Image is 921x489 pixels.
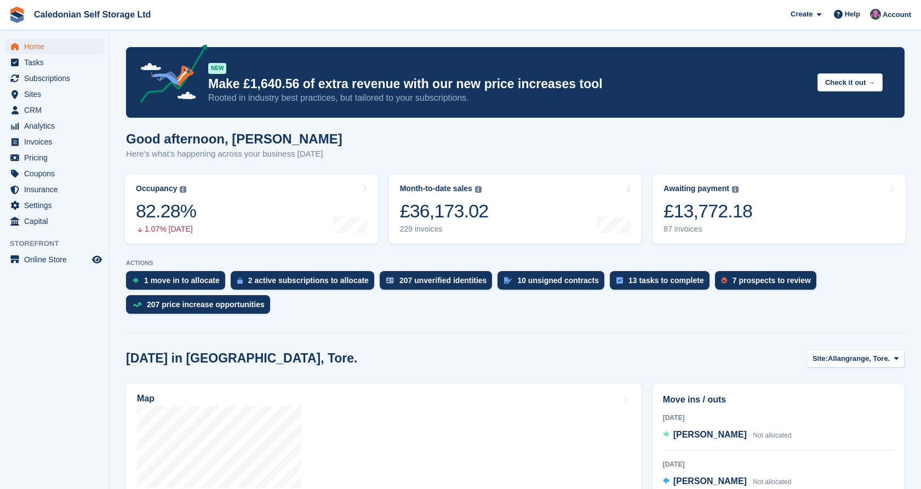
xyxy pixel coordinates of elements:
[133,277,139,284] img: move_ins_to_allocate_icon-fdf77a2bb77ea45bf5b3d319d69a93e2d87916cf1d5bf7949dd705db3b84f3ca.svg
[180,186,186,193] img: icon-info-grey-7440780725fd019a000dd9b08b2336e03edf1995a4989e88bcd33f0948082b44.svg
[400,200,489,222] div: £36,173.02
[126,351,358,366] h2: [DATE] in [GEOGRAPHIC_DATA], Tore.
[753,432,791,439] span: Not allocated
[663,475,792,489] a: [PERSON_NAME] Not allocated
[733,276,811,285] div: 7 prospects to review
[386,277,394,284] img: verify_identity-adf6edd0f0f0b5bbfe63781bf79b02c33cf7c696d77639b501bdc392416b5a36.svg
[237,277,243,284] img: active_subscription_to_allocate_icon-d502201f5373d7db506a760aba3b589e785aa758c864c3986d89f69b8ff3...
[24,102,90,118] span: CRM
[753,478,791,486] span: Not allocated
[126,271,231,295] a: 1 move in to allocate
[673,476,747,486] span: [PERSON_NAME]
[131,44,208,107] img: price-adjustments-announcement-icon-8257ccfd72463d97f412b2fc003d46551f7dbcb40ab6d574587a9cd5c0d94...
[208,92,809,104] p: Rooted in industry best practices, but tailored to your subscriptions.
[5,252,104,267] a: menu
[806,349,905,367] button: Site: Allangrange, Tore.
[5,150,104,165] a: menu
[208,76,809,92] p: Make £1,640.56 of extra revenue with our new price increases tool
[24,55,90,70] span: Tasks
[136,225,196,234] div: 1.07% [DATE]
[663,393,894,406] h2: Move ins / outs
[147,300,265,309] div: 207 price increase opportunities
[663,200,752,222] div: £13,772.18
[380,271,498,295] a: 207 unverified identities
[24,182,90,197] span: Insurance
[722,277,727,284] img: prospect-51fa495bee0391a8d652442698ab0144808aea92771e9ea1ae160a38d050c398.svg
[136,184,177,193] div: Occupancy
[5,102,104,118] a: menu
[5,182,104,197] a: menu
[663,184,729,193] div: Awaiting payment
[813,353,828,364] span: Site:
[24,252,90,267] span: Online Store
[208,63,226,74] div: NEW
[663,459,894,469] div: [DATE]
[870,9,881,20] img: Lois Holling
[883,9,911,20] span: Account
[475,186,482,193] img: icon-info-grey-7440780725fd019a000dd9b08b2336e03edf1995a4989e88bcd33f0948082b44.svg
[10,238,109,249] span: Storefront
[144,276,220,285] div: 1 move in to allocate
[504,277,512,284] img: contract_signature_icon-13c848040528278c33f63329250d36e43548de30e8caae1d1a13099fd9432cc5.svg
[24,214,90,229] span: Capital
[389,174,642,244] a: Month-to-date sales £36,173.02 229 invoices
[817,73,883,91] button: Check it out →
[126,295,276,319] a: 207 price increase opportunities
[24,39,90,54] span: Home
[791,9,813,20] span: Create
[248,276,369,285] div: 2 active subscriptions to allocate
[126,148,342,160] p: Here's what's happening across your business [DATE]
[24,198,90,213] span: Settings
[5,166,104,181] a: menu
[5,71,104,86] a: menu
[24,118,90,134] span: Analytics
[400,225,489,234] div: 229 invoices
[673,430,747,439] span: [PERSON_NAME]
[5,39,104,54] a: menu
[616,277,623,284] img: task-75834270c22a3079a89374b754ae025e5fb1db73e45f91037f5363f120a921f8.svg
[90,253,104,266] a: Preview store
[663,413,894,423] div: [DATE]
[5,118,104,134] a: menu
[136,200,196,222] div: 82.28%
[5,87,104,102] a: menu
[231,271,380,295] a: 2 active subscriptions to allocate
[5,55,104,70] a: menu
[497,271,610,295] a: 10 unsigned contracts
[5,198,104,213] a: menu
[5,214,104,229] a: menu
[125,174,378,244] a: Occupancy 82.28% 1.07% [DATE]
[24,87,90,102] span: Sites
[126,260,905,267] p: ACTIONS
[732,186,739,193] img: icon-info-grey-7440780725fd019a000dd9b08b2336e03edf1995a4989e88bcd33f0948082b44.svg
[24,134,90,149] span: Invoices
[663,225,752,234] div: 87 invoices
[30,5,155,24] a: Caledonian Self Storage Ltd
[653,174,906,244] a: Awaiting payment £13,772.18 87 invoices
[610,271,715,295] a: 13 tasks to complete
[663,428,792,442] a: [PERSON_NAME] Not allocated
[24,166,90,181] span: Coupons
[133,302,141,307] img: price_increase_opportunities-93ffe204e8149a01c8c9dc8f82e8f89637d9d84a8eef4429ea346261dce0b2c0.svg
[399,276,487,285] div: 207 unverified identities
[126,131,342,146] h1: Good afternoon, [PERSON_NAME]
[828,353,890,364] span: Allangrange, Tore.
[137,394,155,404] h2: Map
[628,276,704,285] div: 13 tasks to complete
[715,271,822,295] a: 7 prospects to review
[9,7,25,23] img: stora-icon-8386f47178a22dfd0bd8f6a31ec36ba5ce8667c1dd55bd0f319d3a0aa187defe.svg
[517,276,599,285] div: 10 unsigned contracts
[24,71,90,86] span: Subscriptions
[24,150,90,165] span: Pricing
[5,134,104,149] a: menu
[845,9,860,20] span: Help
[400,184,472,193] div: Month-to-date sales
